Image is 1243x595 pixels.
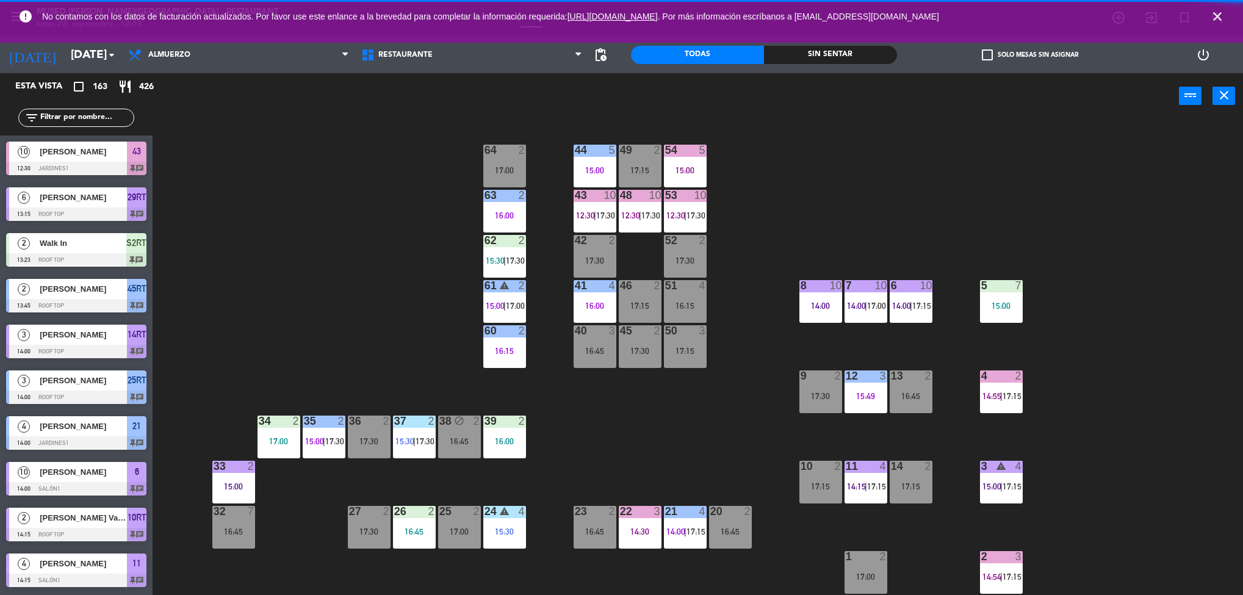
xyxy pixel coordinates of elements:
[996,461,1006,471] i: warning
[42,12,939,21] span: No contamos con los datos de facturación actualizados. Por favor use este enlance a la brevedad p...
[486,301,505,311] span: 15:00
[684,211,686,220] span: |
[846,461,846,472] div: 11
[710,506,711,517] div: 20
[6,79,88,94] div: Esta vista
[18,237,30,250] span: 2
[604,190,616,201] div: 10
[664,166,707,175] div: 15:00
[799,392,842,400] div: 17:30
[892,301,911,311] span: 14:00
[666,211,685,220] span: 12:30
[132,419,141,433] span: 21
[846,280,846,291] div: 7
[348,437,391,445] div: 17:30
[649,190,661,201] div: 10
[40,511,127,524] span: [PERSON_NAME] Valencia [PERSON_NAME]
[383,416,391,427] div: 2
[1212,87,1235,105] button: close
[619,301,661,310] div: 17:15
[609,325,616,336] div: 3
[128,281,146,296] span: 45RT
[620,506,621,517] div: 22
[519,416,526,427] div: 2
[483,347,526,355] div: 16:15
[486,256,505,265] span: 15:30
[1183,88,1198,103] i: power_input
[439,506,440,517] div: 25
[981,551,982,562] div: 2
[338,416,345,427] div: 2
[847,481,866,491] span: 14:15
[40,283,127,295] span: [PERSON_NAME]
[128,373,146,388] span: 25RT
[135,464,139,479] span: 6
[40,191,127,204] span: [PERSON_NAME]
[620,325,621,336] div: 45
[519,506,526,517] div: 4
[212,527,255,536] div: 16:45
[293,416,300,427] div: 2
[665,280,666,291] div: 51
[18,146,30,158] span: 10
[880,551,887,562] div: 2
[654,280,661,291] div: 2
[395,436,414,446] span: 15:30
[694,190,707,201] div: 10
[40,328,127,341] span: [PERSON_NAME]
[654,506,661,517] div: 3
[428,416,436,427] div: 2
[684,527,686,536] span: |
[665,506,666,517] div: 21
[1196,48,1211,62] i: power_settings_new
[665,325,666,336] div: 50
[982,572,1001,582] span: 14:54
[846,551,846,562] div: 1
[575,506,575,517] div: 23
[126,236,146,250] span: S2RT
[128,510,146,525] span: 10RT
[1217,88,1231,103] i: close
[619,527,661,536] div: 14:30
[575,190,575,201] div: 43
[658,12,939,21] a: . Por más información escríbanos a [EMAIL_ADDRESS][DOMAIN_NAME]
[981,461,982,472] div: 3
[891,461,892,472] div: 14
[506,256,525,265] span: 17:30
[1015,280,1023,291] div: 7
[18,466,30,478] span: 10
[982,481,1001,491] span: 15:00
[474,506,481,517] div: 2
[40,237,126,250] span: Walk In
[609,145,616,156] div: 5
[619,166,661,175] div: 17:15
[18,283,30,295] span: 2
[93,80,107,94] span: 163
[575,145,575,156] div: 44
[835,461,842,472] div: 2
[393,527,436,536] div: 16:45
[981,370,982,381] div: 4
[620,190,621,201] div: 48
[574,527,616,536] div: 16:45
[576,211,595,220] span: 12:30
[609,280,616,291] div: 4
[413,436,416,446] span: |
[506,301,525,311] span: 17:00
[428,506,436,517] div: 2
[865,301,867,311] span: |
[666,527,685,536] span: 14:00
[40,420,127,433] span: [PERSON_NAME]
[744,506,752,517] div: 2
[304,416,304,427] div: 35
[40,374,127,387] span: [PERSON_NAME]
[128,190,146,204] span: 29RT
[593,48,608,62] span: pending_actions
[574,256,616,265] div: 17:30
[1000,391,1003,401] span: |
[799,301,842,310] div: 14:00
[875,280,887,291] div: 10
